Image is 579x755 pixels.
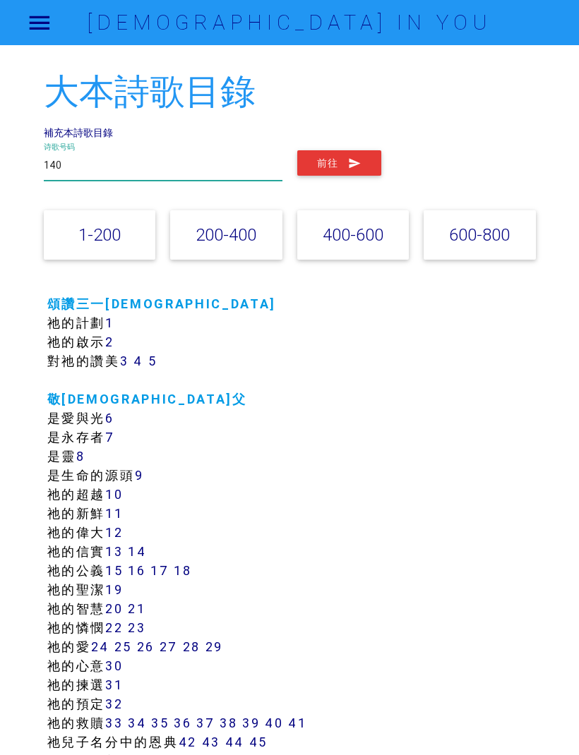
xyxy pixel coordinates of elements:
[105,562,123,579] a: 15
[105,715,123,731] a: 33
[225,734,244,750] a: 44
[76,448,85,464] a: 8
[105,505,123,521] a: 11
[105,696,123,712] a: 32
[105,620,123,636] a: 22
[288,715,306,731] a: 41
[105,600,123,617] a: 20
[114,639,132,655] a: 25
[128,600,145,617] a: 21
[133,353,143,369] a: 4
[220,715,237,731] a: 38
[519,691,568,744] iframe: Chat
[105,581,123,598] a: 19
[44,73,536,111] h2: 大本詩歌目錄
[183,639,201,655] a: 28
[47,391,247,407] a: 敬[DEMOGRAPHIC_DATA]父
[78,224,121,245] a: 1-200
[105,677,123,693] a: 31
[179,734,197,750] a: 42
[120,353,129,369] a: 3
[91,639,109,655] a: 24
[151,715,169,731] a: 35
[196,715,215,731] a: 37
[128,562,145,579] a: 16
[105,334,114,350] a: 2
[137,639,155,655] a: 26
[105,429,115,445] a: 7
[205,639,223,655] a: 29
[105,524,123,540] a: 12
[323,224,383,245] a: 400-600
[150,562,169,579] a: 17
[249,734,268,750] a: 45
[174,562,191,579] a: 18
[242,715,260,731] a: 39
[44,141,75,153] label: 诗歌号码
[202,734,220,750] a: 43
[128,543,146,560] a: 14
[128,715,146,731] a: 34
[174,715,191,731] a: 36
[105,486,123,502] a: 10
[105,658,123,674] a: 30
[105,410,114,426] a: 6
[47,296,277,312] a: 頌讚三一[DEMOGRAPHIC_DATA]
[135,467,144,483] a: 9
[449,224,510,245] a: 600-800
[148,353,157,369] a: 5
[44,126,113,139] a: 補充本詩歌目錄
[160,639,178,655] a: 27
[105,543,123,560] a: 13
[265,715,283,731] a: 40
[297,150,381,176] button: 前往
[196,224,256,245] a: 200-400
[128,620,145,636] a: 23
[105,315,114,331] a: 1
